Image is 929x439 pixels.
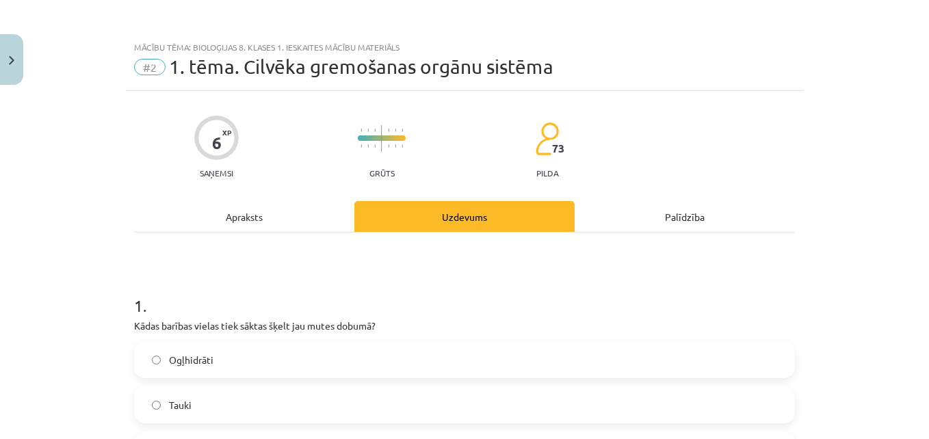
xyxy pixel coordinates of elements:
[169,353,213,367] span: Ogļhidrāti
[9,56,14,65] img: icon-close-lesson-0947bae3869378f0d4975bcd49f059093ad1ed9edebbc8119c70593378902aed.svg
[552,142,564,155] span: 73
[134,272,795,315] h1: 1 .
[361,129,362,132] img: icon-short-line-57e1e144782c952c97e751825c79c345078a6d821885a25fce030b3d8c18986b.svg
[169,398,192,412] span: Tauki
[367,144,369,148] img: icon-short-line-57e1e144782c952c97e751825c79c345078a6d821885a25fce030b3d8c18986b.svg
[367,129,369,132] img: icon-short-line-57e1e144782c952c97e751825c79c345078a6d821885a25fce030b3d8c18986b.svg
[374,144,376,148] img: icon-short-line-57e1e144782c952c97e751825c79c345078a6d821885a25fce030b3d8c18986b.svg
[402,144,403,148] img: icon-short-line-57e1e144782c952c97e751825c79c345078a6d821885a25fce030b3d8c18986b.svg
[395,144,396,148] img: icon-short-line-57e1e144782c952c97e751825c79c345078a6d821885a25fce030b3d8c18986b.svg
[369,168,395,178] p: Grūts
[388,144,389,148] img: icon-short-line-57e1e144782c952c97e751825c79c345078a6d821885a25fce030b3d8c18986b.svg
[535,122,559,156] img: students-c634bb4e5e11cddfef0936a35e636f08e4e9abd3cc4e673bd6f9a4125e45ecb1.svg
[169,55,553,78] span: 1. tēma. Cilvēka gremošanas orgānu sistēma
[381,125,382,152] img: icon-long-line-d9ea69661e0d244f92f715978eff75569469978d946b2353a9bb055b3ed8787d.svg
[536,168,558,178] p: pilda
[575,201,795,232] div: Palīdzība
[374,129,376,132] img: icon-short-line-57e1e144782c952c97e751825c79c345078a6d821885a25fce030b3d8c18986b.svg
[134,42,795,52] div: Mācību tēma: Bioloģijas 8. klases 1. ieskaites mācību materiāls
[194,168,239,178] p: Saņemsi
[134,59,166,75] span: #2
[152,356,161,364] input: Ogļhidrāti
[354,201,575,232] div: Uzdevums
[388,129,389,132] img: icon-short-line-57e1e144782c952c97e751825c79c345078a6d821885a25fce030b3d8c18986b.svg
[134,201,354,232] div: Apraksts
[212,133,222,152] div: 6
[402,129,403,132] img: icon-short-line-57e1e144782c952c97e751825c79c345078a6d821885a25fce030b3d8c18986b.svg
[222,129,231,136] span: XP
[395,129,396,132] img: icon-short-line-57e1e144782c952c97e751825c79c345078a6d821885a25fce030b3d8c18986b.svg
[152,401,161,410] input: Tauki
[134,319,795,333] p: Kādas barības vielas tiek sāktas šķelt jau mutes dobumā?
[361,144,362,148] img: icon-short-line-57e1e144782c952c97e751825c79c345078a6d821885a25fce030b3d8c18986b.svg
